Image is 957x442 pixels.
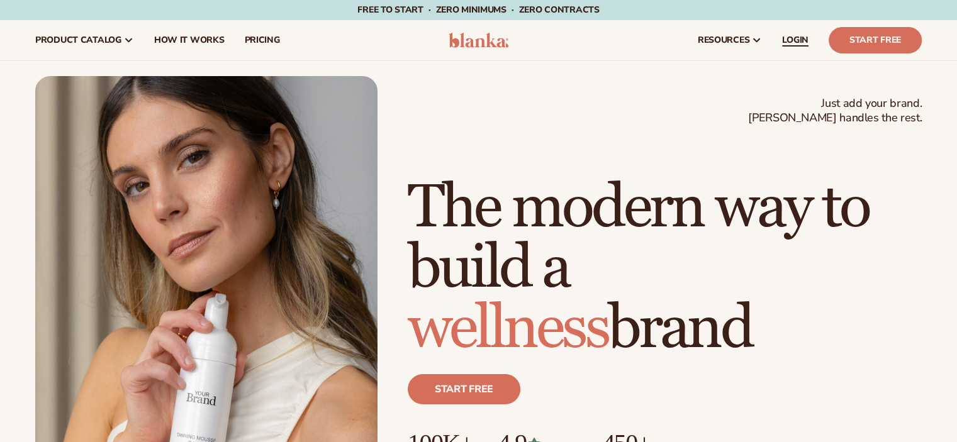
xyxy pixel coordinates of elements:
[698,35,749,45] span: resources
[244,35,279,45] span: pricing
[449,33,508,48] img: logo
[357,4,599,16] span: Free to start · ZERO minimums · ZERO contracts
[234,20,289,60] a: pricing
[829,27,922,53] a: Start Free
[914,399,944,429] iframe: Intercom live chat
[154,35,225,45] span: How It Works
[772,20,819,60] a: LOGIN
[144,20,235,60] a: How It Works
[35,35,121,45] span: product catalog
[25,20,144,60] a: product catalog
[688,20,772,60] a: resources
[782,35,809,45] span: LOGIN
[408,374,520,404] a: Start free
[408,292,608,365] span: wellness
[748,96,922,126] span: Just add your brand. [PERSON_NAME] handles the rest.
[408,178,922,359] h1: The modern way to build a brand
